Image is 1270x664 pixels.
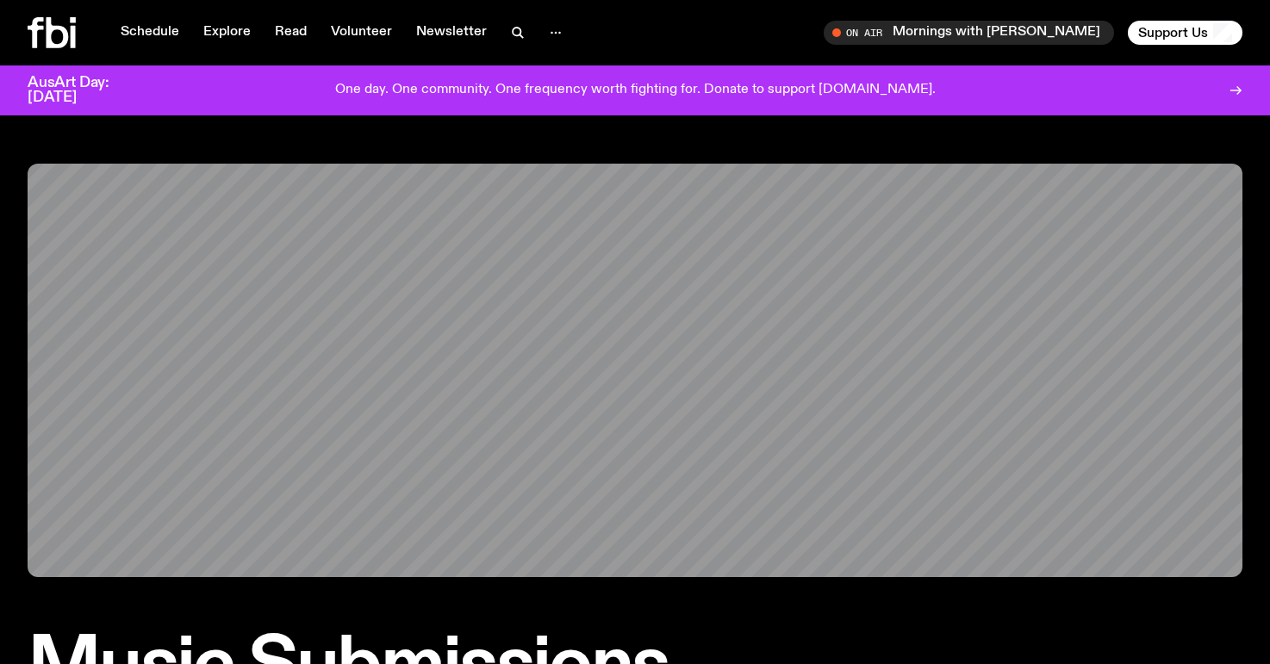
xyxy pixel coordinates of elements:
[321,21,402,45] a: Volunteer
[265,21,317,45] a: Read
[28,76,138,105] h3: AusArt Day: [DATE]
[193,21,261,45] a: Explore
[406,21,497,45] a: Newsletter
[1128,21,1242,45] button: Support Us
[335,83,936,98] p: One day. One community. One frequency worth fighting for. Donate to support [DOMAIN_NAME].
[110,21,190,45] a: Schedule
[824,21,1114,45] button: On AirMornings with [PERSON_NAME]
[1138,25,1208,40] span: Support Us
